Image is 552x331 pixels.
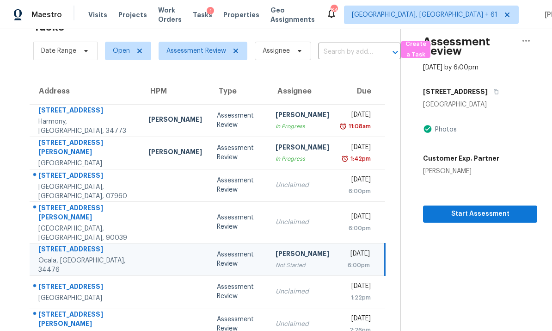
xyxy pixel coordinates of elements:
div: [STREET_ADDRESS] [38,282,134,294]
div: 6:00pm [344,187,370,196]
div: [STREET_ADDRESS] [38,171,134,182]
div: [PERSON_NAME] [276,143,329,154]
span: Assessment Review [166,46,226,56]
div: [GEOGRAPHIC_DATA] [38,294,134,303]
div: Unclaimed [276,319,329,329]
button: Copy Address [488,83,500,100]
div: [GEOGRAPHIC_DATA] [38,159,134,168]
h5: [STREET_ADDRESS] [423,87,488,96]
span: [GEOGRAPHIC_DATA], [GEOGRAPHIC_DATA] + 61 [352,10,497,19]
div: [DATE] [344,314,370,325]
div: 6:00pm [344,224,370,233]
div: Unclaimed [276,181,329,190]
div: [STREET_ADDRESS][PERSON_NAME] [38,203,134,224]
div: [PERSON_NAME] [276,110,329,122]
div: [STREET_ADDRESS] [38,244,134,256]
div: [DATE] by 6:00pm [423,63,478,72]
div: [DATE] [344,249,370,261]
div: 649 [331,6,337,15]
span: Visits [88,10,107,19]
div: In Progress [276,154,329,163]
th: Assignee [268,78,337,104]
div: Harmony, [GEOGRAPHIC_DATA], 34773 [38,117,134,136]
div: [GEOGRAPHIC_DATA], [GEOGRAPHIC_DATA], 07960 [38,182,134,201]
div: Assessment Review [217,176,261,194]
button: Open [389,46,402,59]
span: Create a Task [405,39,426,60]
img: Artifact Present Icon [423,124,432,134]
img: Overdue Alarm Icon [341,154,349,163]
span: Assignee [263,46,290,56]
div: 6:00pm [344,261,370,270]
div: Unclaimed [276,287,329,296]
div: [DATE] [344,143,370,154]
div: [DATE] [344,110,370,122]
h2: Assessment Review [423,37,515,56]
div: [STREET_ADDRESS][PERSON_NAME] [38,310,134,331]
div: 11:08am [347,122,371,131]
span: Properties [223,10,259,19]
h5: Customer Exp. Partner [423,154,499,163]
div: [PERSON_NAME] [148,147,202,159]
span: Projects [118,10,147,19]
span: Start Assessment [430,208,530,220]
div: [GEOGRAPHIC_DATA], [GEOGRAPHIC_DATA], 90039 [38,224,134,243]
div: [PERSON_NAME] [423,167,499,176]
input: Search by address [318,45,375,59]
span: Date Range [41,46,76,56]
th: Address [30,78,141,104]
div: Photos [432,125,457,134]
div: [DATE] [344,212,370,224]
div: 1 [207,7,214,16]
div: [GEOGRAPHIC_DATA] [423,100,537,109]
th: Due [337,78,385,104]
th: Type [209,78,269,104]
span: Work Orders [158,6,182,24]
div: Assessment Review [217,282,261,301]
button: Create a Task [401,41,430,58]
div: In Progress [276,122,329,131]
div: [PERSON_NAME] [148,115,202,126]
div: Not Started [276,261,329,270]
div: Assessment Review [217,144,261,162]
div: [PERSON_NAME] [276,249,329,261]
div: Unclaimed [276,218,329,227]
div: Assessment Review [217,213,261,231]
span: Open [113,46,130,56]
div: Ocala, [GEOGRAPHIC_DATA], 34476 [38,256,134,275]
div: [STREET_ADDRESS][PERSON_NAME] [38,138,134,159]
span: Tasks [193,12,212,18]
div: [DATE] [344,175,370,187]
div: Assessment Review [217,250,261,269]
th: HPM [141,78,209,104]
div: 1:42pm [349,154,371,163]
div: [STREET_ADDRESS] [38,106,134,117]
div: Assessment Review [217,111,261,130]
img: Overdue Alarm Icon [339,122,347,131]
h2: Tasks [33,22,64,31]
div: 1:22pm [344,293,370,302]
button: Start Assessment [423,206,537,223]
span: Maestro [31,10,62,19]
div: [DATE] [344,281,370,293]
span: Geo Assignments [270,6,315,24]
